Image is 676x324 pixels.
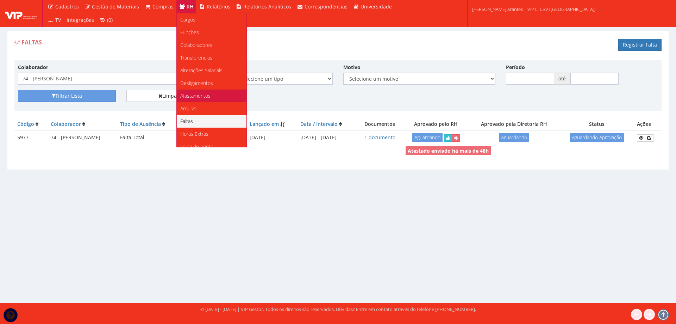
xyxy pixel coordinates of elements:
[305,3,348,10] span: Correspondências
[298,131,357,145] td: [DATE] - [DATE]
[5,8,37,19] img: logo
[23,75,215,82] span: 74 - DANIEL COSTA JUNIOR
[364,134,395,141] a: 1 documento
[18,90,116,102] button: Filtrar Lista
[250,121,279,127] a: Lançado em
[180,92,211,99] span: Afastamentos
[180,29,199,36] span: Funções
[559,118,634,131] th: Status
[469,118,559,131] th: Aprovado pela Diretoria RH
[18,64,48,71] label: Colaborador
[14,131,48,145] td: 5977
[17,121,34,127] a: Código
[177,26,246,39] a: Funções
[180,16,195,23] span: Cargos
[207,3,230,10] span: Relatórios
[177,140,246,153] a: Folha de ponto
[177,90,246,102] a: Afastamentos
[187,3,193,10] span: RH
[243,3,291,10] span: Relatórios Analíticos
[64,13,97,27] a: Integrações
[180,54,212,61] span: Transferências
[499,133,529,142] span: Aguardando
[177,128,246,140] a: Horas Extras
[180,42,212,48] span: Colaboradores
[67,17,94,23] span: Integrações
[408,147,489,154] strong: Atestado enviado há mais de 48h
[200,306,476,313] div: © [DATE] - [DATE] | VIP Gestor. Todos os direitos são reservados. Dúvidas? Entre em contato atrav...
[472,6,596,13] span: [PERSON_NAME].arantes | VIP L. CBV ([GEOGRAPHIC_DATA])
[97,13,116,27] a: (0)
[177,13,246,26] a: Cargos
[55,17,61,23] span: TV
[177,77,246,90] a: Desligamentos
[180,105,196,112] span: Arquivo
[554,73,570,85] span: até
[177,102,246,115] a: Arquivo
[634,118,662,131] th: Ações
[152,3,174,10] span: Compras
[18,73,224,85] span: 74 - DANIEL COSTA JUNIOR
[177,39,246,51] a: Colaboradores
[177,51,246,64] a: Transferências
[51,121,81,127] a: Colaborador
[618,39,662,51] a: Registrar Falta
[177,64,246,77] a: Alterações Salariais
[403,118,469,131] th: Aprovado pelo RH
[361,3,392,10] span: Universidade
[92,3,139,10] span: Gestão de Materiais
[357,118,402,131] th: Documentos
[506,64,525,71] label: Período
[180,67,223,74] span: Alterações Salariais
[570,133,624,142] span: Aguardando Aprovação
[45,13,64,27] a: TV
[117,131,181,145] td: Falta Total
[343,64,361,71] label: Motivo
[180,130,208,137] span: Horas Extras
[107,17,113,23] span: (0)
[180,143,213,150] span: Folha de ponto
[180,80,213,86] span: Desligamentos
[120,121,161,127] a: Tipo de Ausência
[177,115,246,128] a: Faltas
[180,118,193,124] span: Faltas
[126,90,224,102] a: Limpar Filtro
[300,121,338,127] a: Data / Intervalo
[48,131,117,145] td: 74 - [PERSON_NAME]
[412,133,443,142] span: Aguardando
[21,38,42,46] span: Faltas
[55,3,79,10] span: Cadastros
[247,131,298,145] td: [DATE]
